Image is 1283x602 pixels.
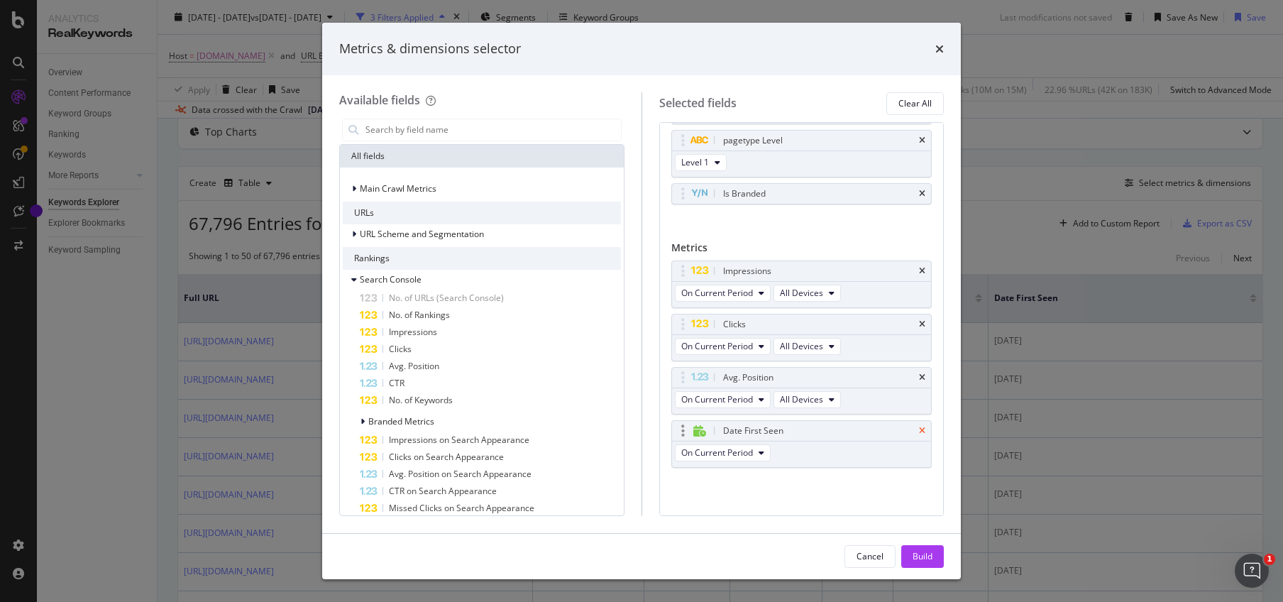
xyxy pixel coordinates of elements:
button: On Current Period [675,444,771,461]
button: On Current Period [675,338,771,355]
div: times [919,427,925,435]
div: times [935,40,944,58]
div: Cancel [857,550,883,562]
span: Impressions [389,326,437,338]
div: times [919,267,925,275]
span: Clicks [389,343,412,355]
div: times [919,190,925,198]
span: 1 [1264,554,1275,565]
div: Clear All [898,97,932,109]
div: ImpressionstimesOn Current PeriodAll Devices [671,261,932,308]
div: Impressions [723,264,771,278]
div: Clicks [723,317,746,332]
span: Search Console [360,273,422,285]
span: Avg. Position on Search Appearance [389,468,532,480]
div: pagetype Level [723,133,783,148]
div: modal [322,23,961,579]
span: Branded Metrics [368,415,434,427]
button: Clear All [886,92,944,115]
div: times [919,320,925,329]
span: Level 1 [681,156,709,168]
div: Rankings [343,247,621,270]
span: Avg. Position [389,360,439,372]
span: CTR on Search Appearance [389,485,497,497]
span: No. of Rankings [389,309,450,321]
button: Build [901,545,944,568]
div: pagetype LeveltimesLevel 1 [671,130,932,177]
div: URLs [343,202,621,224]
button: On Current Period [675,285,771,302]
div: ClickstimesOn Current PeriodAll Devices [671,314,932,361]
div: Date First SeentimesOn Current Period [671,420,932,468]
div: Metrics & dimensions selector [339,40,521,58]
span: No. of Keywords [389,394,453,406]
span: On Current Period [681,393,753,405]
span: On Current Period [681,447,753,459]
span: No. of URLs (Search Console) [389,292,504,304]
span: Missed Clicks on Search Appearance [389,502,534,514]
button: Cancel [844,545,896,568]
div: Selected fields [659,95,737,111]
div: Build [913,550,932,562]
span: On Current Period [681,287,753,299]
span: URL Scheme and Segmentation [360,228,484,240]
div: times [919,373,925,382]
span: All Devices [780,287,823,299]
button: All Devices [773,391,841,408]
div: Avg. Position [723,371,773,385]
span: CTR [389,377,404,389]
iframe: Intercom live chat [1235,554,1269,588]
span: All Devices [780,340,823,352]
span: Main Crawl Metrics [360,182,436,195]
span: On Current Period [681,340,753,352]
button: All Devices [773,338,841,355]
div: Avg. PositiontimesOn Current PeriodAll Devices [671,367,932,415]
div: Is Brandedtimes [671,183,932,204]
span: All Devices [780,393,823,405]
div: All fields [340,145,624,168]
input: Search by field name [364,119,621,141]
div: Metrics [671,241,932,261]
div: Date First Seen [723,424,783,438]
button: All Devices [773,285,841,302]
div: Available fields [339,92,420,108]
button: Level 1 [675,154,727,171]
div: times [919,136,925,145]
div: Is Branded [723,187,766,201]
span: Clicks on Search Appearance [389,451,504,463]
span: Impressions on Search Appearance [389,434,529,446]
button: On Current Period [675,391,771,408]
